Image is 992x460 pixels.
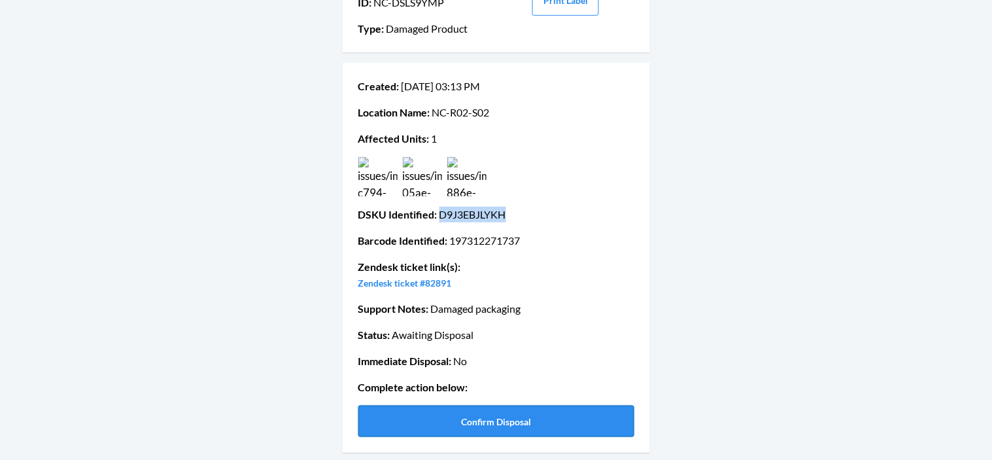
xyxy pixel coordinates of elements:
[358,277,452,289] a: Zendesk ticket #82891
[358,260,461,273] span: Zendesk ticket link(s) :
[358,355,452,367] span: Immediate Disposal :
[358,233,634,249] p: 197312271737
[358,106,430,118] span: Location Name :
[358,157,398,196] img: issues/images/de78cc9c-c794-4c23-b0bf-b6329be00ba3.jpg
[358,131,634,147] p: 1
[358,353,634,369] p: No
[358,207,634,222] p: D9J3EBJLYKH
[358,208,437,221] span: DSKU Identified :
[358,21,495,37] p: Damaged Product
[358,328,390,341] span: Status :
[358,105,634,120] p: NC-R02-S02
[403,157,442,196] img: issues/images/c535c587-05ae-4a52-ab07-1c872c0f15d0.jpg
[447,157,487,196] img: issues/images/45e49a78-886e-4ddc-ab5a-991051c41921.jpg
[358,302,429,315] span: Support Notes :
[358,327,634,343] p: Awaiting Disposal
[358,132,430,145] span: Affected Units :
[358,234,448,247] span: Barcode Identified :
[358,79,634,94] p: [DATE] 03:13 PM
[358,381,468,393] span: Complete action below :
[358,22,385,35] span: Type :
[358,406,634,437] button: Confirm Disposal
[358,301,634,317] p: Damaged packaging
[358,80,400,92] span: Created :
